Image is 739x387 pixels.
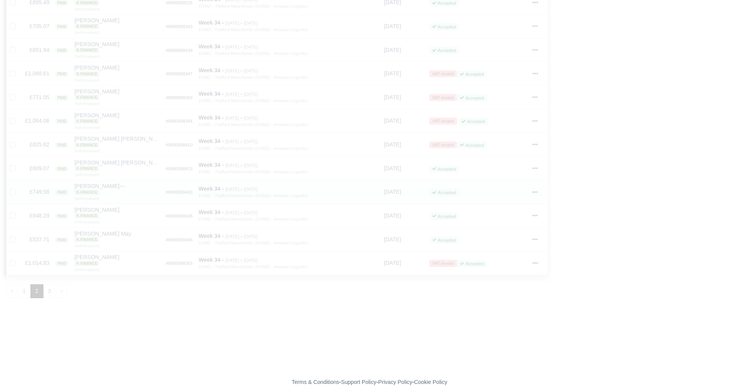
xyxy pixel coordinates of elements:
div: - - - [150,378,589,387]
a: Support Policy [341,379,377,385]
iframe: Chat Widget [601,298,739,387]
a: Terms & Conditions [292,379,339,385]
a: Cookie Policy [414,379,447,385]
a: Privacy Policy [378,379,412,385]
